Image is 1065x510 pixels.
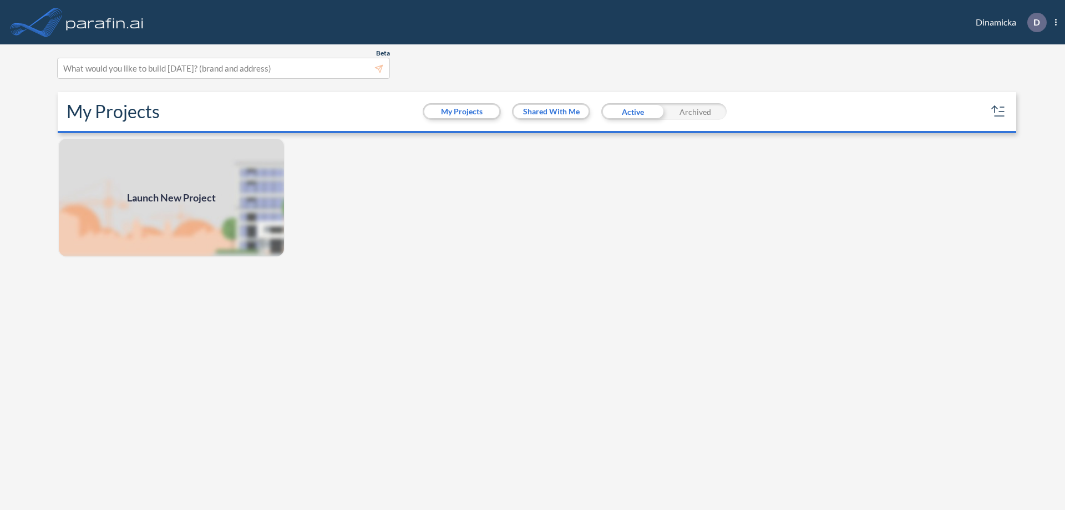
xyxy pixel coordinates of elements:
[1033,17,1040,27] p: D
[514,105,589,118] button: Shared With Me
[959,13,1057,32] div: Dinamicka
[58,138,285,257] img: add
[601,103,664,120] div: Active
[424,105,499,118] button: My Projects
[990,103,1007,120] button: sort
[127,190,216,205] span: Launch New Project
[67,101,160,122] h2: My Projects
[58,138,285,257] a: Launch New Project
[376,49,390,58] span: Beta
[664,103,727,120] div: Archived
[64,11,146,33] img: logo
